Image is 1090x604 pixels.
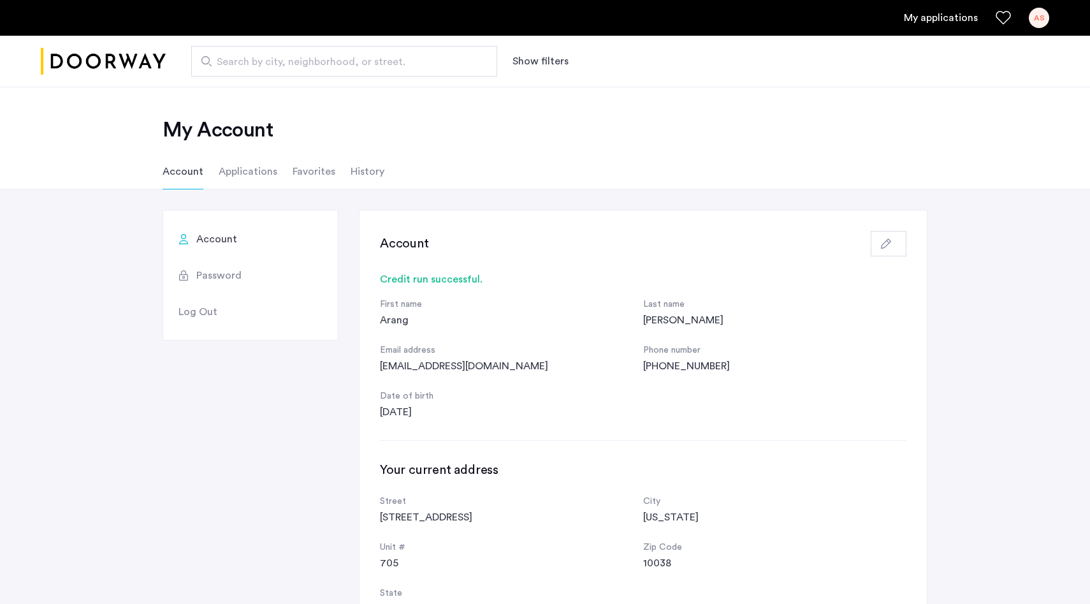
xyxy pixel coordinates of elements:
[380,272,906,287] div: Credit run successful.
[380,313,643,328] div: Arang
[380,494,643,510] div: Street
[871,231,906,256] button: button
[163,154,203,189] li: Account
[380,461,906,479] h3: Your current address
[643,540,906,556] div: Zip Code
[1029,8,1049,28] div: AS
[380,586,643,601] div: State
[380,404,643,420] div: [DATE]
[643,297,906,313] div: Last name
[380,358,643,374] div: [EMAIL_ADDRESS][DOMAIN_NAME]
[191,46,497,77] input: Apartment Search
[996,10,1011,26] a: Favorites
[380,389,643,404] div: Date of birth
[904,10,978,26] a: My application
[41,38,166,85] a: Cazamio logo
[380,297,643,313] div: First name
[380,510,643,525] div: [STREET_ADDRESS]
[643,343,906,358] div: Phone number
[196,268,242,283] span: Password
[643,556,906,571] div: 10038
[380,343,643,358] div: Email address
[643,313,906,328] div: [PERSON_NAME]
[380,540,643,556] div: Unit #
[351,154,384,189] li: History
[380,556,643,571] div: 705
[293,154,335,189] li: Favorites
[178,304,217,320] span: Log Out
[41,38,166,85] img: logo
[217,54,461,70] span: Search by city, neighborhood, or street.
[196,232,237,247] span: Account
[380,235,429,253] h3: Account
[643,510,906,525] div: [US_STATE]
[512,54,569,69] button: Show or hide filters
[219,154,277,189] li: Applications
[643,358,906,374] div: [PHONE_NUMBER]
[1036,553,1077,591] iframe: chat widget
[163,117,927,143] h2: My Account
[643,494,906,510] div: City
